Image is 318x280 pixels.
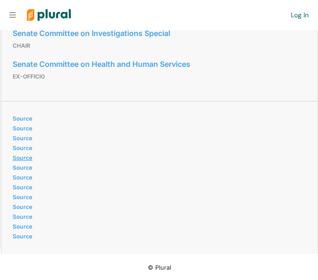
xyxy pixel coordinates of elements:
[13,223,304,230] a: Source
[13,40,306,51] p: Chair
[13,154,304,161] a: Source
[13,26,306,40] a: Senate Committee on Investigations Special
[13,213,304,220] a: Source
[13,203,304,210] a: Source
[13,135,304,142] a: Source
[13,164,304,171] a: Source
[13,144,304,151] a: Source
[148,264,171,271] small: © Plural
[291,11,309,19] a: Log In
[13,71,306,82] p: Ex-Officio
[13,115,304,122] a: Source
[13,233,304,240] a: Source
[13,57,306,71] a: Senate Committee on Health and Human Services
[13,125,304,132] a: Source
[13,174,304,181] a: Source
[13,184,304,191] a: Source
[20,0,78,30] img: Logo for Plural
[13,194,304,201] a: Source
